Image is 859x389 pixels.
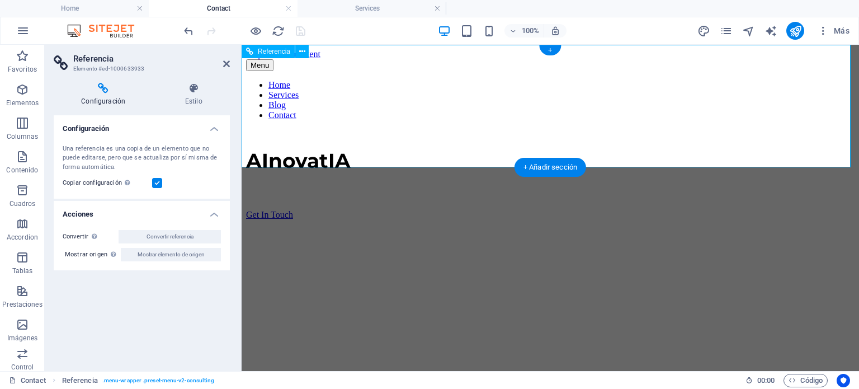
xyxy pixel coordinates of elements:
p: Contenido [6,166,38,175]
span: Código [789,374,823,387]
span: Más [818,25,849,36]
p: Cuadros [10,199,36,208]
p: Columnas [7,132,39,141]
button: Haz clic para salir del modo de previsualización y seguir editando [249,24,262,38]
p: Prestaciones [2,300,42,309]
h2: Referencia [73,54,230,64]
h4: Estilo [157,83,230,106]
h4: Services [298,2,446,15]
span: Mostrar elemento de origen [138,248,205,261]
a: Skip to main content [4,4,79,14]
button: design [697,24,710,38]
i: Al redimensionar, ajustar el nivel de zoom automáticamente para ajustarse al dispositivo elegido. [550,26,560,36]
a: Haz clic para cancelar la selección y doble clic para abrir páginas [9,374,46,387]
button: Convertir referencia [119,230,221,243]
button: Más [813,22,854,40]
div: Una referencia es una copia de un elemento que no puede editarse, pero que se actualiza por sí mi... [63,144,221,172]
button: text_generator [764,24,777,38]
span: Haz clic para seleccionar y doble clic para editar [62,374,98,387]
p: Favoritos [8,65,37,74]
span: 00 00 [757,374,775,387]
h3: Elemento #ed-1000633933 [73,64,207,74]
button: Código [784,374,828,387]
button: Mostrar elemento de origen [121,248,221,261]
p: Imágenes [7,334,37,343]
button: 100% [504,24,544,38]
i: Deshacer: Cambiar texto (Ctrl+Z) [182,25,195,38]
i: Navegador [742,25,755,38]
button: reload [271,24,285,38]
button: undo [182,24,195,38]
label: Convertir [63,230,119,243]
span: . menu-wrapper .preset-menu-v2-consulting [102,374,215,387]
i: Volver a cargar página [272,25,285,38]
span: : [765,376,767,385]
button: Usercentrics [837,374,850,387]
img: Editor Logo [64,24,148,38]
span: Convertir referencia [147,230,193,243]
h4: Configuración [54,115,230,135]
i: Publicar [789,25,802,38]
label: Mostrar origen [65,248,121,261]
i: Diseño (Ctrl+Alt+Y) [697,25,710,38]
button: pages [719,24,733,38]
h4: Acciones [54,201,230,221]
h4: Configuración [54,83,157,106]
span: Referencia [258,48,290,55]
div: + Añadir sección [515,158,586,177]
p: Elementos [6,99,39,107]
h6: 100% [521,24,539,38]
i: Páginas (Ctrl+Alt+S) [720,25,733,38]
nav: breadcrumb [62,374,215,387]
i: AI Writer [764,25,777,38]
p: Accordion [7,233,38,242]
h6: Tiempo de la sesión [745,374,775,387]
button: navigator [742,24,755,38]
h4: Contact [149,2,298,15]
p: Tablas [12,266,33,275]
button: publish [786,22,804,40]
label: Copiar configuración [63,176,152,190]
div: + [539,45,561,55]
